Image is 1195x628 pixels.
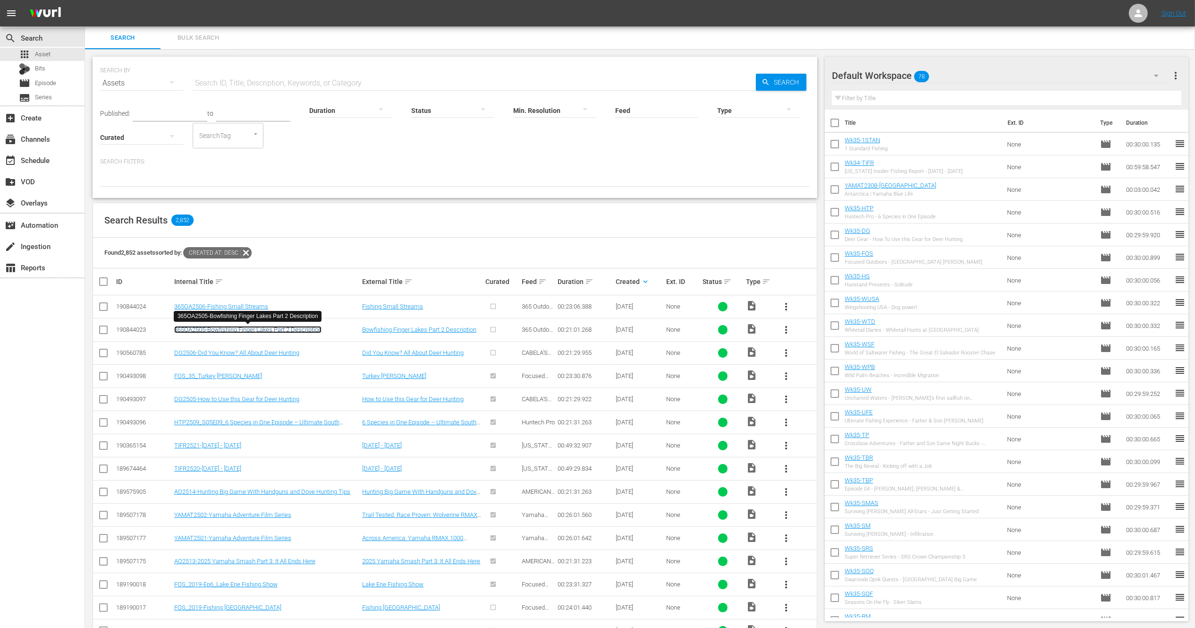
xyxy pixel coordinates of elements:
[1100,501,1111,513] span: Episode
[616,276,663,287] div: Created
[1174,501,1186,512] span: reorder
[1100,411,1111,422] span: Episode
[558,488,613,495] div: 00:21:31.263
[116,511,171,518] div: 189507178
[19,92,30,103] span: Series
[1174,456,1186,467] span: reorder
[780,370,792,382] span: more_vert
[845,182,936,189] a: YAMAT2308-[GEOGRAPHIC_DATA]
[116,303,171,310] div: 190844024
[780,394,792,405] span: more_vert
[775,411,797,434] button: more_vert
[1003,337,1097,360] td: None
[116,488,171,495] div: 189575905
[5,155,16,166] span: Schedule
[1122,428,1174,450] td: 00:30:00.665
[522,488,555,531] span: AMERICANA OUTDOORS PRESENTED BY [PERSON_NAME]
[666,326,700,333] div: None
[100,158,810,166] p: Search Filters:
[746,532,757,543] span: Video
[1003,450,1097,473] td: None
[616,303,663,310] div: [DATE]
[746,346,757,358] span: Video
[362,349,464,356] a: Did You Know? All About Deer Hunting
[1174,206,1186,217] span: reorder
[116,534,171,542] div: 189507177
[1122,450,1174,473] td: 00:30:00.099
[558,419,613,426] div: 00:21:31.263
[183,247,240,258] span: Created At: desc
[780,486,792,498] span: more_vert
[746,300,757,311] span: Video
[666,442,700,449] div: None
[845,409,873,416] a: Wk35-UFE
[116,278,171,285] div: ID
[845,227,870,234] a: Wk35-DG
[1003,155,1097,178] td: None
[1100,524,1111,535] span: Episode
[1100,252,1111,263] span: Episode
[362,372,426,379] a: Turkey [PERSON_NAME]
[666,278,700,285] div: Ext. ID
[100,110,130,117] span: Published:
[845,295,879,302] a: Wk35-WUSA
[174,276,360,287] div: Internal Title
[845,304,917,310] div: Wingshooting USA - Dog power!
[166,33,230,43] span: Bulk Search
[1003,428,1097,450] td: None
[845,110,1002,136] th: Title
[404,277,413,286] span: sort
[845,318,875,325] a: Wk35-WTD
[746,393,757,404] span: Video
[845,350,995,356] div: World of Saltwater Fishing - The Great El Salvador Rooster Chase
[1122,224,1174,246] td: 00:29:59.920
[207,110,213,117] span: to
[116,326,171,333] div: 190844023
[19,77,30,89] span: Episode
[1122,314,1174,337] td: 00:30:00.332
[666,349,700,356] div: None
[35,93,52,102] span: Series
[1122,178,1174,201] td: 00:03:00.042
[775,481,797,503] button: more_vert
[1100,297,1111,309] span: Episode
[1174,410,1186,422] span: reorder
[845,236,963,242] div: Deer Gear - How To Use this Gear for Deer Hunting
[1100,320,1111,331] span: Episode
[845,282,913,288] div: Hunstand Presents - Solitude
[1174,365,1186,376] span: reorder
[666,419,700,426] div: None
[616,372,663,379] div: [DATE]
[1003,314,1097,337] td: None
[538,277,547,286] span: sort
[845,205,873,212] a: Wk35-HTP
[845,418,983,424] div: Ultimate Fishing Experience - Father & Son [PERSON_NAME]
[558,396,613,403] div: 00:21:29.922
[746,555,757,566] span: Video
[845,363,875,370] a: Wk35-WPB
[1120,110,1177,136] th: Duration
[1100,184,1111,195] span: Episode
[5,176,16,188] span: VOD
[19,63,30,75] div: Bits
[1003,246,1097,269] td: None
[845,613,871,620] a: Wk35-RM
[1174,297,1186,308] span: reorder
[845,531,933,537] div: Surviving [PERSON_NAME] - Infiltration
[174,488,350,495] a: AO2514-Hunting Big Game With Handguns and Dove Hunting Tips
[666,488,700,495] div: None
[746,276,772,287] div: Type
[174,534,291,542] a: YAMAT2501-Yamaha Adventure Film Series
[558,372,613,379] div: 00:23:30.876
[522,419,555,426] span: Huntech Pro
[746,508,757,520] span: Video
[251,129,260,138] button: Open
[775,318,797,341] button: more_vert
[5,262,16,274] span: Reports
[775,596,797,619] button: more_vert
[775,573,797,596] button: more_vert
[362,276,483,287] div: External Title
[1122,360,1174,382] td: 00:30:00.336
[775,504,797,526] button: more_vert
[362,396,464,403] a: How to Use this Gear for Deer Hunting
